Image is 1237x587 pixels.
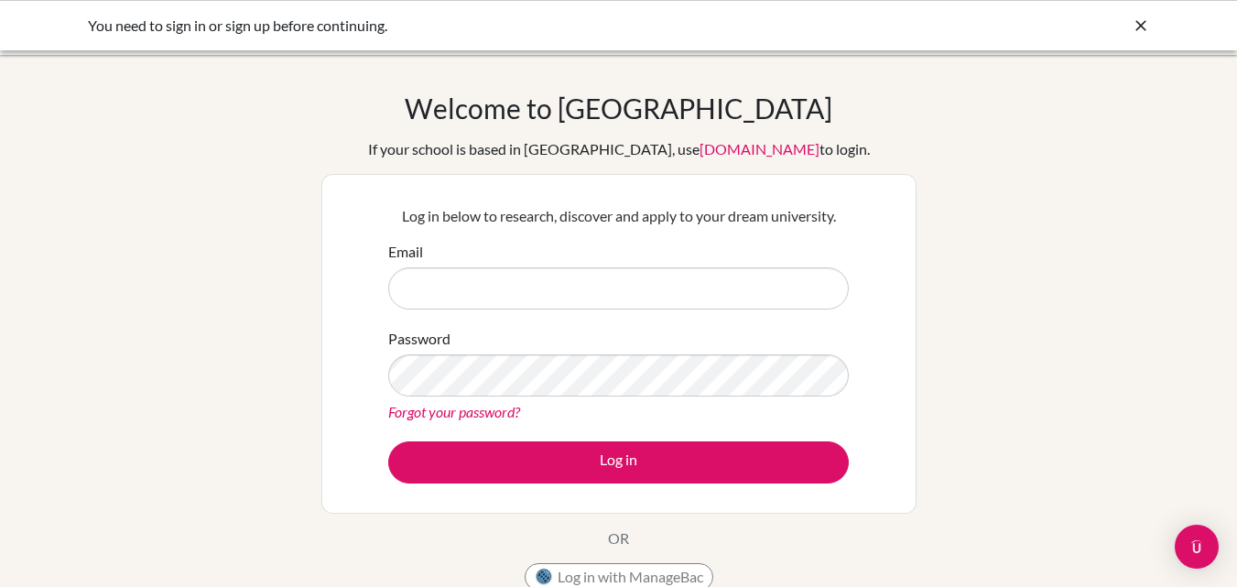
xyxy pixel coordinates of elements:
h1: Welcome to [GEOGRAPHIC_DATA] [405,92,832,125]
a: [DOMAIN_NAME] [700,140,819,158]
p: OR [608,527,629,549]
a: Forgot your password? [388,403,520,420]
label: Password [388,328,450,350]
div: You need to sign in or sign up before continuing. [88,15,875,37]
p: Log in below to research, discover and apply to your dream university. [388,205,849,227]
div: If your school is based in [GEOGRAPHIC_DATA], use to login. [368,138,870,160]
label: Email [388,241,423,263]
div: Open Intercom Messenger [1175,525,1219,569]
button: Log in [388,441,849,484]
